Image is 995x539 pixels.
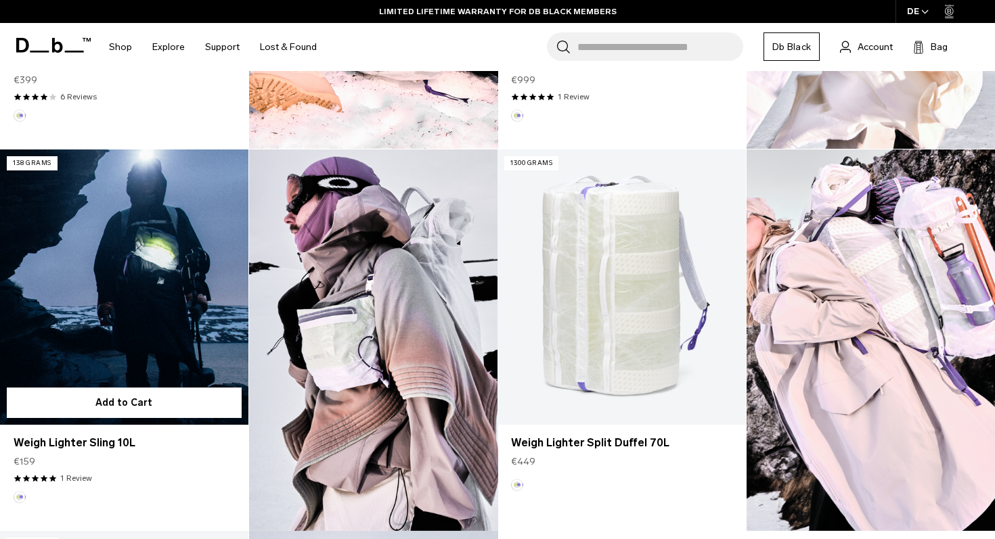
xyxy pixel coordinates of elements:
a: 1 reviews [60,472,92,484]
a: Weigh Lighter Sling 10L [14,435,235,451]
p: 1300 grams [504,156,558,170]
a: Db Black [764,32,820,61]
a: Explore [152,23,185,71]
button: Aurora [511,110,523,122]
a: LIMITED LIFETIME WARRANTY FOR DB BLACK MEMBERS [379,5,617,18]
p: 138 grams [7,156,58,170]
a: Weigh Lighter Split Duffel 70L [511,435,732,451]
a: 6 reviews [60,91,97,103]
span: €399 [14,73,37,87]
button: Aurora [511,479,523,491]
nav: Main Navigation [99,23,327,71]
img: Content block image [249,149,498,531]
a: 1 reviews [558,91,590,103]
a: Weigh Lighter Split Duffel 70L [497,149,746,425]
a: Account [840,39,893,55]
span: Bag [931,40,948,54]
button: Aurora [14,491,26,503]
a: Support [205,23,240,71]
a: Lost & Found [260,23,317,71]
button: Add to Cart [7,388,242,418]
button: Aurora [14,110,26,122]
span: €999 [511,73,535,87]
span: €159 [14,454,35,469]
span: Account [858,40,893,54]
a: Shop [109,23,132,71]
span: €449 [511,454,535,469]
button: Bag [913,39,948,55]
